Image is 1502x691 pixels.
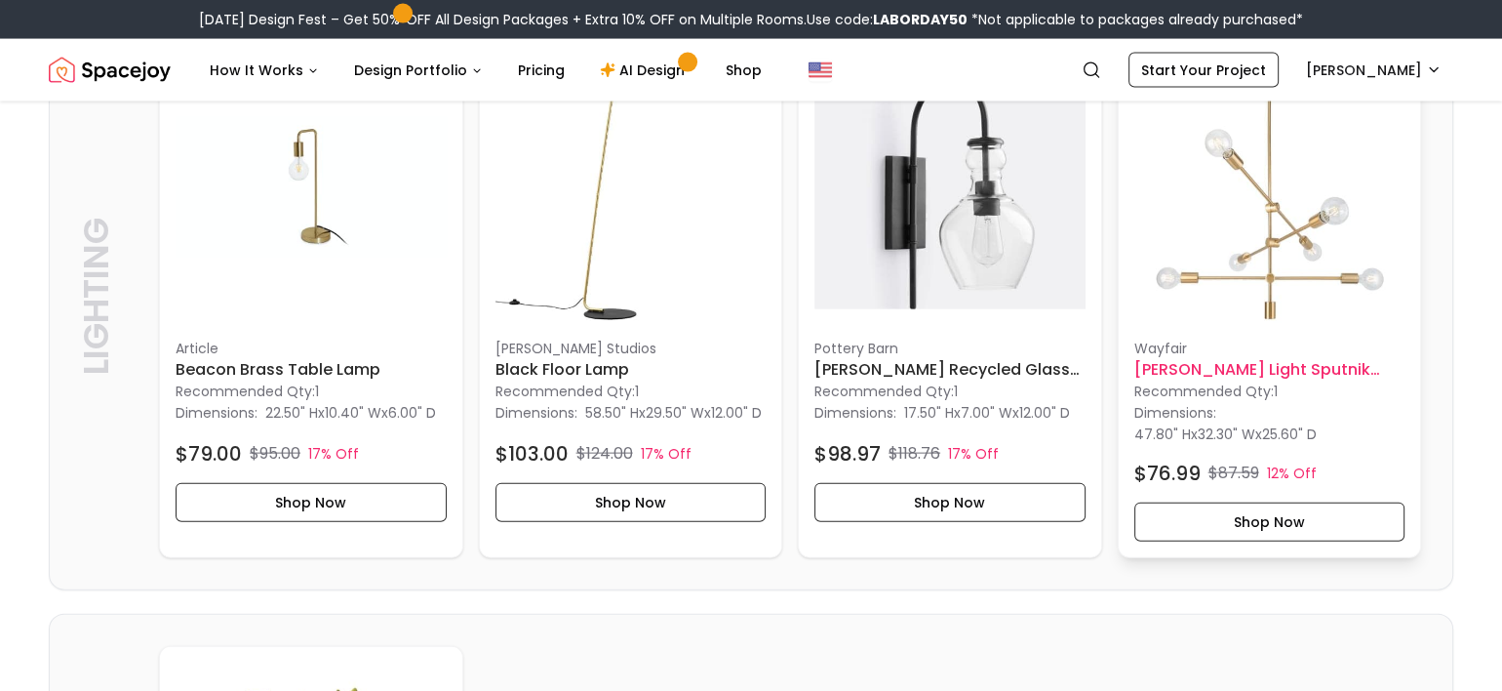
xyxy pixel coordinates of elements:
span: 12.00" D [1019,403,1070,423]
img: United States [809,59,832,82]
p: Recommended Qty: 1 [1134,382,1405,401]
span: 47.80" H [1134,425,1191,444]
a: Black floor lamp image[PERSON_NAME] StudiosBlack floor lampRecommended Qty:1Dimensions:58.50" Hx2... [479,36,783,559]
button: [PERSON_NAME] [1294,53,1453,88]
div: Black floor lamp [479,36,783,559]
nav: Main [194,51,777,90]
h6: [PERSON_NAME] Recycled Glass Plug In Sconce [814,358,1086,382]
p: $118.76 [889,442,940,466]
a: Spacejoy [49,51,171,90]
span: *Not applicable to packages already purchased* [968,10,1303,29]
h4: $103.00 [495,440,569,467]
p: 12% Off [1267,464,1317,483]
p: Recommended Qty: 1 [495,382,767,401]
button: Shop Now [1134,503,1405,542]
a: Pricing [502,51,580,90]
p: Dimensions: [176,401,257,425]
p: Dimensions: [814,401,896,425]
span: Use code: [807,10,968,29]
span: 7.00" W [961,403,1012,423]
button: Design Portfolio [338,51,498,90]
p: 17% Off [308,444,359,464]
h6: Beacon Brass Table Lamp [176,358,447,382]
button: Shop Now [814,483,1086,522]
a: Start Your Project [1128,53,1279,88]
h4: $79.00 [176,440,242,467]
p: Recommended Qty: 1 [176,382,447,401]
span: 10.40" W [325,403,381,423]
h6: Black floor lamp [495,358,767,382]
h4: $76.99 [1134,460,1201,487]
a: Shop [710,51,777,90]
h6: [PERSON_NAME] Light Sputnik Modern Linear Chandelier [1134,358,1405,382]
a: Dycus Light Sputnik Modern Linear Chandelier imageWayfair[PERSON_NAME] Light Sputnik Modern Linea... [1118,36,1422,559]
img: Flynn Recycled Glass Plug In Sconce image [814,53,1086,324]
img: Dycus Light Sputnik Modern Linear Chandelier image [1134,53,1405,324]
span: 22.50" H [265,403,318,423]
span: 58.50" H [585,403,639,423]
span: 29.50" W [646,403,704,423]
span: 12.00" D [711,403,762,423]
img: Black floor lamp image [495,53,767,324]
div: Dycus Light Sputnik Modern Linear Chandelier [1118,36,1422,559]
p: Wayfair [1134,339,1405,358]
a: Flynn Recycled Glass Plug In Sconce imagePottery Barn[PERSON_NAME] Recycled Glass Plug In SconceR... [798,36,1102,559]
div: Beacon Brass Table Lamp [159,36,463,559]
nav: Global [49,39,1453,102]
p: [PERSON_NAME] Studios [495,339,767,358]
p: $87.59 [1208,462,1259,485]
p: 17% Off [948,444,999,464]
p: 17% Off [641,444,692,464]
div: [DATE] Design Fest – Get 50% OFF All Design Packages + Extra 10% OFF on Multiple Rooms. [199,10,1303,29]
img: Beacon Brass Table Lamp image [176,53,447,324]
p: x x [1134,425,1317,444]
p: Pottery Barn [814,339,1086,358]
span: 6.00" D [388,403,436,423]
p: Dimensions: [495,401,577,425]
p: $124.00 [576,442,633,466]
img: Spacejoy Logo [49,51,171,90]
span: 25.60" D [1262,425,1317,444]
b: LABORDAY50 [873,10,968,29]
span: 32.30" W [1198,425,1255,444]
p: Article [176,339,447,358]
p: Dimensions: [1134,401,1216,425]
a: Beacon Brass Table Lamp imageArticleBeacon Brass Table LampRecommended Qty:1Dimensions:22.50" Hx1... [159,36,463,559]
span: 17.50" H [904,403,954,423]
h4: $98.97 [814,440,881,467]
button: How It Works [194,51,335,90]
button: Shop Now [495,483,767,522]
p: Lighting [77,62,116,531]
p: x x [585,403,762,423]
p: $95.00 [250,442,300,466]
div: Flynn Recycled Glass Plug In Sconce [798,36,1102,559]
p: x x [904,403,1070,423]
button: Shop Now [176,483,447,522]
a: AI Design [584,51,706,90]
p: x x [265,403,436,423]
p: Recommended Qty: 1 [814,382,1086,401]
